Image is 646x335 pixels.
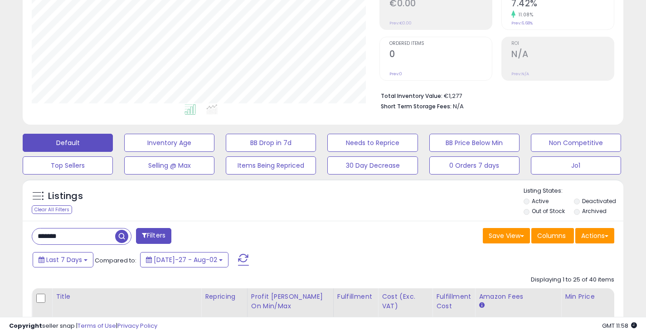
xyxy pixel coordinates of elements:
label: Out of Stock [532,207,565,215]
button: Filters [136,228,171,244]
div: Cost (Exc. VAT) [382,292,428,311]
button: Inventory Age [124,134,214,152]
h2: 0 [389,49,492,61]
small: Prev: 0 [389,71,402,77]
div: Min Price [565,292,612,301]
th: The percentage added to the cost of goods (COGS) that forms the calculator for Min & Max prices. [247,288,333,324]
small: 11.08% [515,11,533,18]
small: Prev: N/A [511,71,529,77]
span: N/A [453,102,464,111]
div: Title [56,292,197,301]
b: Short Term Storage Fees: [381,102,452,110]
button: Top Sellers [23,156,113,175]
div: Displaying 1 to 25 of 40 items [531,276,614,284]
label: Deactivated [582,197,616,205]
li: €1,277 [381,90,607,101]
strong: Copyright [9,321,42,330]
button: Actions [575,228,614,243]
span: ROI [511,41,614,46]
button: 0 Orders 7 days [429,156,520,175]
button: Items Being Repriced [226,156,316,175]
button: Default [23,134,113,152]
div: Fulfillment Cost [436,292,471,311]
span: Compared to: [95,256,136,265]
div: Clear All Filters [32,205,72,214]
div: Amazon Fees [479,292,557,301]
b: Total Inventory Value: [381,92,442,100]
button: Needs to Reprice [327,134,418,152]
label: Archived [582,207,607,215]
span: Columns [537,231,566,240]
label: Active [532,197,549,205]
button: BB Price Below Min [429,134,520,152]
span: Ordered Items [389,41,492,46]
small: Prev: €0.00 [389,20,412,26]
button: BB Drop in 7d [226,134,316,152]
span: [DATE]-27 - Aug-02 [154,255,217,264]
p: Listing States: [524,187,623,195]
button: Non Competitive [531,134,621,152]
div: Repricing [205,292,243,301]
small: Prev: 6.68% [511,20,533,26]
button: Jo1 [531,156,621,175]
button: Selling @ Max [124,156,214,175]
div: Profit [PERSON_NAME] on Min/Max [251,292,330,311]
button: 30 Day Decrease [327,156,418,175]
button: Columns [531,228,574,243]
div: seller snap | | [9,322,157,330]
button: Save View [483,228,530,243]
a: Privacy Policy [117,321,157,330]
h2: N/A [511,49,614,61]
button: [DATE]-27 - Aug-02 [140,252,228,267]
small: Amazon Fees. [479,301,484,310]
span: 2025-08-10 11:58 GMT [602,321,637,330]
button: Last 7 Days [33,252,93,267]
a: Terms of Use [78,321,116,330]
div: Fulfillment [337,292,374,301]
h5: Listings [48,190,83,203]
span: Last 7 Days [46,255,82,264]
